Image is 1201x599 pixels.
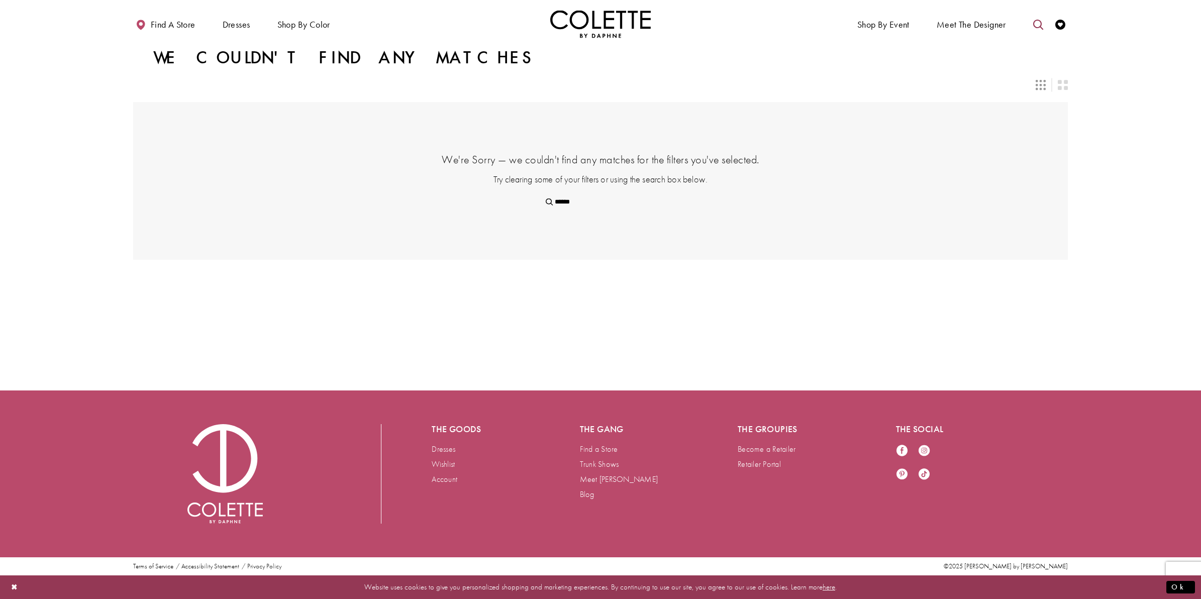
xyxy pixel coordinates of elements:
h5: The social [896,424,1014,434]
a: Meet the designer [934,10,1009,38]
a: Privacy Policy [247,563,281,570]
ul: Follow us [891,439,945,486]
div: Layout Controls [127,74,1074,96]
a: Account [432,474,457,484]
h1: We couldn't find any matches [153,48,536,68]
a: Trunk Shows [580,459,619,469]
ul: Post footer menu [129,563,285,570]
span: Switch layout to 2 columns [1058,80,1068,90]
div: Search form [540,194,662,210]
a: Wishlist [432,459,455,469]
a: Visit Home Page [550,10,651,38]
h5: The gang [580,424,697,434]
button: Submit Search [540,194,559,210]
p: Website uses cookies to give you personalized shopping and marketing experiences. By continuing t... [72,580,1129,594]
input: Search [540,194,662,210]
a: Toggle search [1031,10,1046,38]
a: Retailer Portal [738,459,781,469]
span: Dresses [223,20,250,30]
a: Terms of Service [133,563,173,570]
a: Check Wishlist [1053,10,1068,38]
span: Dresses [220,10,253,38]
a: Find a store [133,10,197,38]
a: Visit Colette by Daphne Homepage [187,424,263,524]
span: Meet the designer [937,20,1006,30]
img: Colette by Daphne [550,10,651,38]
a: Accessibility Statement [181,563,239,570]
a: here [823,582,835,592]
p: Try clearing some of your filters or using the search box below. [183,173,1018,185]
button: Submit Dialog [1166,581,1195,593]
button: Close Dialog [6,578,23,596]
a: Dresses [432,444,455,454]
a: Meet [PERSON_NAME] [580,474,658,484]
a: Find a Store [580,444,618,454]
img: Colette by Daphne [187,424,263,524]
span: Shop By Event [857,20,910,30]
span: Find a store [151,20,195,30]
span: Switch layout to 3 columns [1036,80,1046,90]
span: Shop by color [275,10,333,38]
h5: The goods [432,424,539,434]
h5: The groupies [738,424,855,434]
span: Shop by color [277,20,330,30]
span: ©2025 [PERSON_NAME] by [PERSON_NAME] [944,562,1068,570]
h4: We're Sorry — we couldn't find any matches for the filters you've selected. [183,152,1018,167]
a: Visit our Instagram - Opens in new tab [918,444,930,458]
a: Become a Retailer [738,444,795,454]
a: Visit our TikTok - Opens in new tab [918,468,930,481]
a: Visit our Pinterest - Opens in new tab [896,468,908,481]
a: Visit our Facebook - Opens in new tab [896,444,908,458]
a: Blog [580,489,594,500]
span: Shop By Event [855,10,912,38]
